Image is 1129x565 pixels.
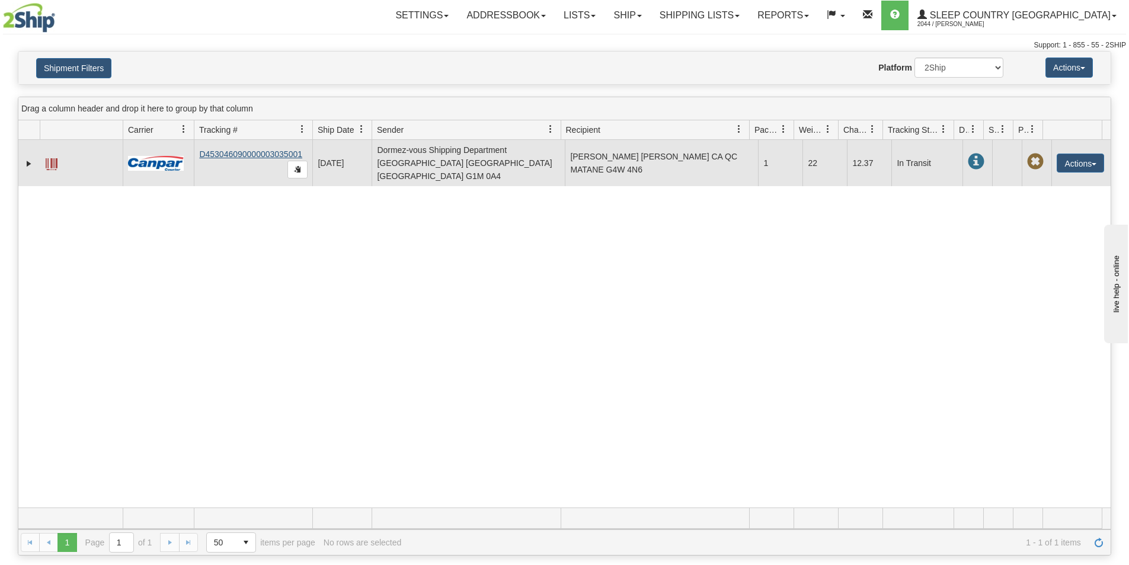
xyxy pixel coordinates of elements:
[799,124,824,136] span: Weight
[1027,154,1044,170] span: Pickup Not Assigned
[292,119,312,139] a: Tracking # filter column settings
[802,140,847,186] td: 22
[128,156,184,171] img: 14 - Canpar
[206,532,256,553] span: Page sizes drop down
[758,140,802,186] td: 1
[110,533,133,552] input: Page 1
[458,1,555,30] a: Addressbook
[565,140,758,186] td: [PERSON_NAME] [PERSON_NAME] CA QC MATANE G4W 4N6
[651,1,749,30] a: Shipping lists
[891,140,962,186] td: In Transit
[1057,154,1104,173] button: Actions
[3,3,55,33] img: logo2044.jpg
[128,124,153,136] span: Carrier
[318,124,354,136] span: Ship Date
[1045,58,1093,78] button: Actions
[1018,124,1028,136] span: Pickup Status
[287,161,308,178] button: Copy to clipboard
[933,119,954,139] a: Tracking Status filter column settings
[989,124,999,136] span: Shipment Issues
[18,97,1111,120] div: grid grouping header
[9,10,110,19] div: live help - online
[847,140,891,186] td: 12.37
[3,40,1126,50] div: Support: 1 - 855 - 55 - 2SHIP
[909,1,1125,30] a: Sleep Country [GEOGRAPHIC_DATA] 2044 / [PERSON_NAME]
[963,119,983,139] a: Delivery Status filter column settings
[57,533,76,552] span: Page 1
[818,119,838,139] a: Weight filter column settings
[206,532,315,553] span: items per page
[968,154,984,170] span: In Transit
[36,58,111,78] button: Shipment Filters
[1022,119,1042,139] a: Pickup Status filter column settings
[927,10,1111,20] span: Sleep Country [GEOGRAPHIC_DATA]
[386,1,458,30] a: Settings
[566,124,600,136] span: Recipient
[214,537,229,548] span: 50
[540,119,561,139] a: Sender filter column settings
[917,18,1006,30] span: 2044 / [PERSON_NAME]
[1089,533,1108,552] a: Refresh
[878,62,912,74] label: Platform
[773,119,794,139] a: Packages filter column settings
[174,119,194,139] a: Carrier filter column settings
[351,119,372,139] a: Ship Date filter column settings
[1102,222,1128,343] iframe: chat widget
[862,119,882,139] a: Charge filter column settings
[888,124,939,136] span: Tracking Status
[312,140,372,186] td: [DATE]
[199,149,302,159] a: D453046090000003035001
[23,158,35,170] a: Expand
[199,124,238,136] span: Tracking #
[749,1,818,30] a: Reports
[85,532,152,553] span: Page of 1
[410,538,1081,547] span: 1 - 1 of 1 items
[555,1,605,30] a: Lists
[993,119,1013,139] a: Shipment Issues filter column settings
[843,124,868,136] span: Charge
[372,140,565,186] td: Dormez-vous Shipping Department [GEOGRAPHIC_DATA] [GEOGRAPHIC_DATA] [GEOGRAPHIC_DATA] G1M 0A4
[324,538,402,547] div: No rows are selected
[46,153,57,172] a: Label
[605,1,650,30] a: Ship
[729,119,749,139] a: Recipient filter column settings
[754,124,779,136] span: Packages
[959,124,969,136] span: Delivery Status
[377,124,404,136] span: Sender
[236,533,255,552] span: select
